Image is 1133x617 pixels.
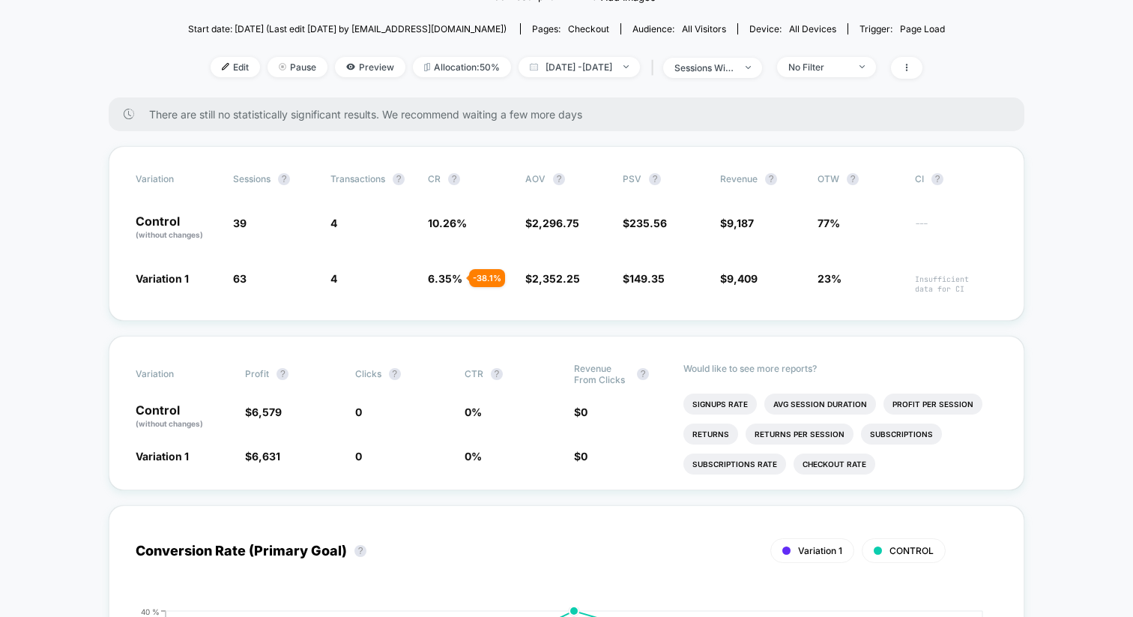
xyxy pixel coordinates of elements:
span: CONTROL [889,545,934,556]
span: 2,296.75 [532,217,579,229]
span: Pause [268,57,327,77]
li: Profit Per Session [883,394,982,415]
img: edit [222,63,229,70]
span: Revenue [720,173,758,184]
span: Variation [136,363,218,385]
span: All Visitors [682,23,726,34]
span: Preview [335,57,405,77]
tspan: 40 % [141,607,160,616]
span: Variation [136,173,218,185]
div: Audience: [632,23,726,34]
span: Page Load [900,23,945,34]
span: $ [525,217,579,229]
button: ? [393,173,405,185]
span: 63 [233,272,247,285]
span: 2,352.25 [532,272,580,285]
span: 9,409 [727,272,758,285]
span: 0 [355,450,362,463]
span: Transactions [330,173,385,184]
span: 0 % [465,450,482,463]
img: rebalance [424,63,430,71]
span: CI [915,173,997,185]
li: Checkout Rate [794,454,875,475]
span: | [647,57,663,79]
span: There are still no statistically significant results. We recommend waiting a few more days [149,108,994,121]
p: Control [136,404,230,430]
span: CR [428,173,441,184]
button: ? [278,173,290,185]
span: $ [574,406,587,418]
button: ? [637,368,649,380]
span: AOV [525,173,546,184]
li: Avg Session Duration [764,394,876,415]
span: all devices [789,23,836,34]
span: Start date: [DATE] (Last edit [DATE] by [EMAIL_ADDRESS][DOMAIN_NAME]) [188,23,507,34]
span: $ [245,406,282,418]
button: ? [389,368,401,380]
span: 149.35 [629,272,665,285]
span: 77% [818,217,840,229]
span: $ [720,272,758,285]
div: Pages: [532,23,609,34]
button: ? [847,173,859,185]
button: ? [553,173,565,185]
button: ? [765,173,777,185]
span: $ [720,217,754,229]
div: sessions with impression [674,62,734,73]
li: Subscriptions Rate [683,454,786,475]
img: end [859,65,865,68]
span: (without changes) [136,419,203,428]
span: 6,631 [252,450,280,463]
img: calendar [530,63,538,70]
span: 9,187 [727,217,754,229]
span: CTR [465,368,483,379]
span: (without changes) [136,230,203,239]
span: 39 [233,217,247,229]
button: ? [448,173,460,185]
li: Returns [683,424,738,445]
span: 0 [581,406,587,418]
button: ? [491,368,503,380]
button: ? [931,173,943,185]
img: end [623,65,629,68]
p: Control [136,215,218,241]
span: 235.56 [629,217,667,229]
span: checkout [568,23,609,34]
span: 4 [330,217,337,229]
img: end [279,63,286,70]
span: $ [623,217,667,229]
button: ? [649,173,661,185]
span: Variation 1 [136,450,189,463]
span: 6.35 % [428,272,462,285]
span: Profit [245,368,269,379]
span: --- [915,219,997,241]
li: Returns Per Session [746,424,853,445]
span: Allocation: 50% [413,57,511,77]
span: Variation 1 [136,272,189,285]
div: No Filter [788,61,848,73]
span: Insufficient data for CI [915,274,997,294]
div: - 38.1 % [469,269,505,287]
li: Signups Rate [683,394,757,415]
p: Would like to see more reports? [683,363,997,374]
span: 23% [818,272,842,285]
span: OTW [818,173,900,185]
div: Trigger: [859,23,945,34]
li: Subscriptions [861,424,942,445]
span: 0 [581,450,587,463]
span: $ [245,450,280,463]
span: PSV [623,173,641,184]
span: Edit [211,57,260,77]
span: 4 [330,272,337,285]
button: ? [277,368,288,380]
span: Device: [737,23,848,34]
span: Clicks [355,368,381,379]
span: [DATE] - [DATE] [519,57,640,77]
span: 0 [355,406,362,418]
span: Sessions [233,173,271,184]
span: 10.26 % [428,217,467,229]
span: Variation 1 [798,545,842,556]
span: Revenue From Clicks [574,363,629,385]
span: 6,579 [252,406,282,418]
button: ? [354,545,366,557]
